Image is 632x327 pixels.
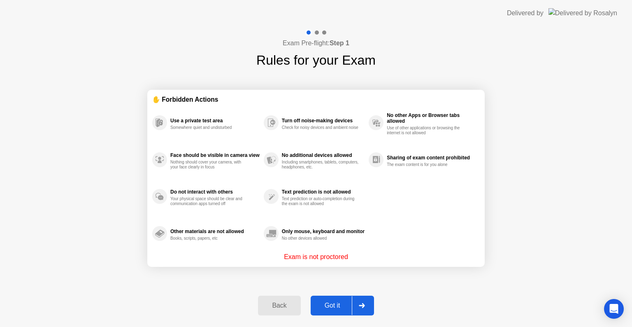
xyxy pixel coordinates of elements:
div: No other Apps or Browser tabs allowed [387,112,476,124]
div: ✋ Forbidden Actions [152,95,480,104]
div: Open Intercom Messenger [604,299,624,319]
div: No other devices allowed [282,236,360,241]
div: Other materials are not allowed [170,229,260,234]
div: Text prediction is not allowed [282,189,365,195]
h4: Exam Pre-flight: [283,38,349,48]
div: Got it [313,302,352,309]
div: Do not interact with others [170,189,260,195]
div: Back [260,302,298,309]
div: Including smartphones, tablets, computers, headphones, etc. [282,160,360,170]
div: Somewhere quiet and undisturbed [170,125,248,130]
div: Sharing of exam content prohibited [387,155,476,161]
button: Got it [311,296,374,315]
div: Turn off noise-making devices [282,118,365,124]
img: Delivered by Rosalyn [548,8,617,18]
div: Books, scripts, papers, etc [170,236,248,241]
div: No additional devices allowed [282,152,365,158]
div: Nothing should cover your camera, with your face clearly in focus [170,160,248,170]
div: Your physical space should be clear and communication apps turned off [170,196,248,206]
div: Delivered by [507,8,544,18]
div: Only mouse, keyboard and monitor [282,229,365,234]
div: The exam content is for you alone [387,162,465,167]
p: Exam is not proctored [284,252,348,262]
b: Step 1 [330,40,349,47]
button: Back [258,296,300,315]
div: Use of other applications or browsing the internet is not allowed [387,126,465,135]
h1: Rules for your Exam [256,50,376,70]
div: Use a private test area [170,118,260,124]
div: Text prediction or auto-completion during the exam is not allowed [282,196,360,206]
div: Face should be visible in camera view [170,152,260,158]
div: Check for noisy devices and ambient noise [282,125,360,130]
